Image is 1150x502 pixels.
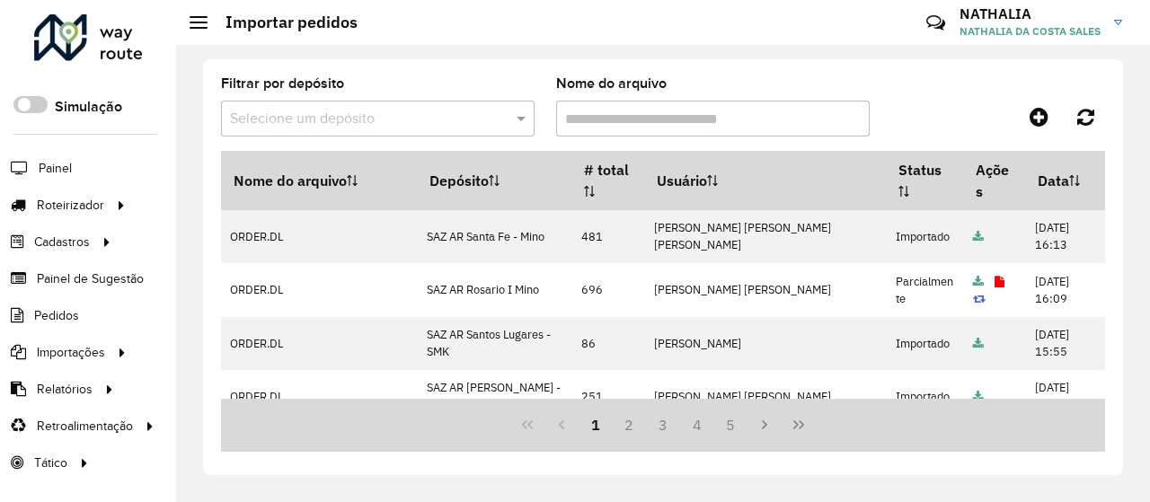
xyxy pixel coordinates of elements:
td: 86 [572,317,645,370]
td: Importado [886,210,963,263]
span: Retroalimentação [37,417,133,436]
span: Cadastros [34,233,90,251]
td: [DATE] 15:55 [1026,317,1105,370]
a: Reimportar [973,291,986,306]
td: SAZ AR Santa Fe - Mino [418,210,572,263]
h3: NATHALIA [960,5,1101,22]
td: [DATE] 16:09 [1026,263,1105,316]
td: [PERSON_NAME] [644,317,886,370]
td: Parcialmente [886,263,963,316]
a: Arquivo completo [973,229,984,244]
td: ORDER.DL [221,263,418,316]
a: Arquivo completo [973,389,984,404]
th: Usuário [644,151,886,210]
td: ORDER.DL [221,317,418,370]
td: 251 [572,370,645,423]
td: SAZ AR Rosario I Mino [418,263,572,316]
td: Importado [886,370,963,423]
button: Next Page [747,408,782,442]
td: Importado [886,317,963,370]
td: [PERSON_NAME] [PERSON_NAME] [644,263,886,316]
td: [PERSON_NAME] [PERSON_NAME] [644,370,886,423]
td: ORDER.DL [221,210,418,263]
span: Importações [37,343,105,362]
button: 5 [714,408,748,442]
a: Arquivo completo [973,274,984,289]
a: Arquivo completo [973,336,984,351]
th: Status [886,151,963,210]
th: Ações [963,151,1025,210]
a: Contato Rápido [916,4,955,42]
button: 1 [579,408,613,442]
button: 3 [646,408,680,442]
span: Painel [39,159,72,178]
span: Painel de Sugestão [37,269,144,288]
a: Exibir log de erros [995,274,1004,289]
td: [DATE] 16:13 [1026,210,1105,263]
button: 2 [612,408,646,442]
td: ORDER.DL [221,370,418,423]
td: SAZ AR Santos Lugares - SMK [418,317,572,370]
th: Depósito [418,151,572,210]
td: SAZ AR [PERSON_NAME] - Mino [418,370,572,423]
span: Relatórios [37,380,93,399]
label: Filtrar por depósito [221,73,344,94]
td: 696 [572,263,645,316]
h2: Importar pedidos [208,13,358,32]
label: Simulação [55,96,122,118]
button: Last Page [782,408,816,442]
th: # total [572,151,645,210]
button: 4 [680,408,714,442]
td: [PERSON_NAME] [PERSON_NAME] [PERSON_NAME] [644,210,886,263]
td: 481 [572,210,645,263]
th: Nome do arquivo [221,151,418,210]
span: Roteirizador [37,196,104,215]
span: Pedidos [34,306,79,325]
td: [DATE] 15:44 [1026,370,1105,423]
th: Data [1026,151,1105,210]
label: Nome do arquivo [556,73,667,94]
span: Tático [34,454,67,472]
span: NATHALIA DA COSTA SALES [960,23,1101,40]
